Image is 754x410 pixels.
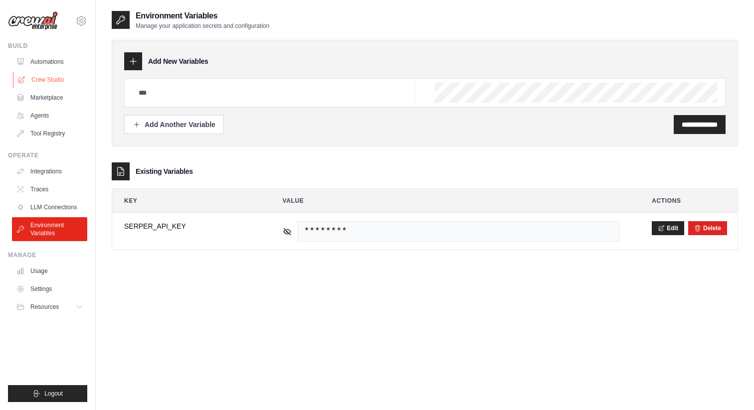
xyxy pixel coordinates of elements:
[8,151,87,159] div: Operate
[124,115,224,134] button: Add Another Variable
[124,221,251,231] span: SERPER_API_KEY
[12,199,87,215] a: LLM Connections
[12,263,87,279] a: Usage
[136,10,269,22] h2: Environment Variables
[30,303,59,311] span: Resources
[8,251,87,259] div: Manage
[12,126,87,141] a: Tool Registry
[12,163,87,179] a: Integrations
[8,42,87,50] div: Build
[12,54,87,70] a: Automations
[694,224,721,232] button: Delete
[12,281,87,297] a: Settings
[12,217,87,241] a: Environment Variables
[8,11,58,30] img: Logo
[12,90,87,106] a: Marketplace
[640,189,738,213] th: Actions
[271,189,632,213] th: Value
[12,108,87,124] a: Agents
[133,120,215,130] div: Add Another Variable
[652,221,684,235] button: Edit
[44,390,63,398] span: Logout
[112,189,263,213] th: Key
[13,72,88,88] a: Crew Studio
[148,56,208,66] h3: Add New Variables
[136,166,193,176] h3: Existing Variables
[12,181,87,197] a: Traces
[12,299,87,315] button: Resources
[8,385,87,402] button: Logout
[136,22,269,30] p: Manage your application secrets and configuration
